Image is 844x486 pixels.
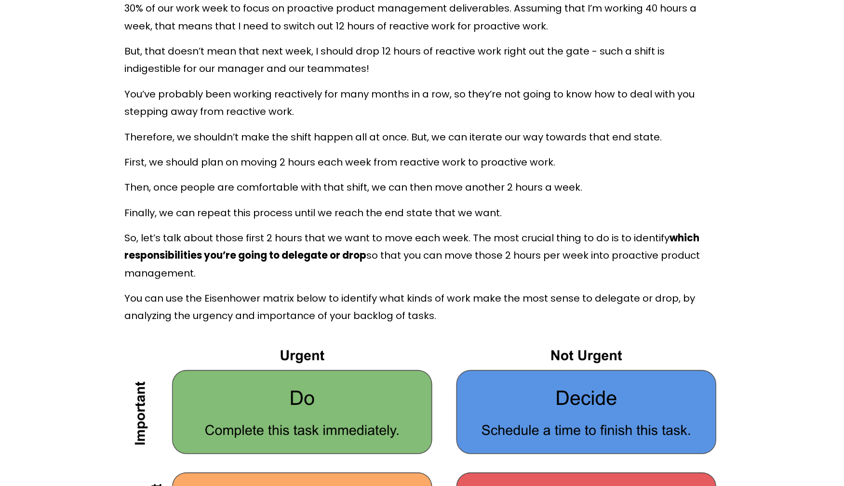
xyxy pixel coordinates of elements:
[124,229,719,282] p: So, let’s talk about those first 2 hours that we want to move each week. The most crucial thing t...
[124,204,719,222] p: Finally, we can repeat this process until we reach the end state that we want.
[124,153,719,171] p: First, we should plan on moving 2 hours each week from reactive work to proactive work.
[124,290,719,325] p: You can use the Eisenhower matrix below to identify what kinds of work make the most sense to del...
[124,179,719,196] p: Then, once people are comfortable with that shift, we can then move another 2 hours a week.
[124,85,719,121] p: You’ve probably been working reactively for many months in a row, so they’re not going to know ho...
[124,42,719,78] p: But, that doesn’t mean that next week, I should drop 12 hours of reactive work right out the gate...
[124,128,719,146] p: Therefore, we shouldn’t make the shift happen all at once. But, we can iterate our way towards th...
